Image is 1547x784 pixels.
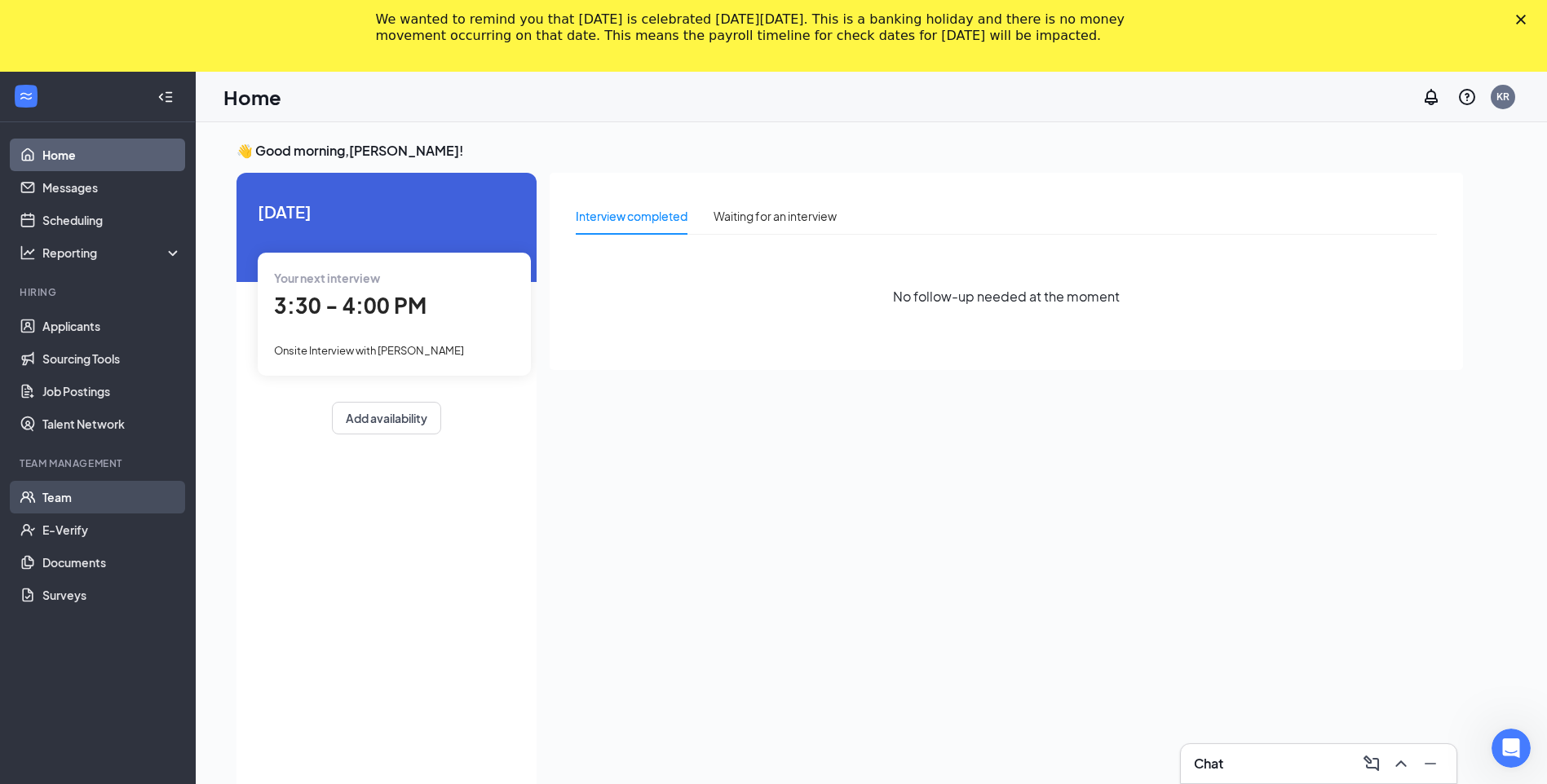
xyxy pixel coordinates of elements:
div: Team Management [20,456,179,470]
svg: Minimize [1421,754,1440,773]
span: 3:30 - 4:00 PM [274,292,427,319]
span: Your next interview [274,271,380,285]
div: KR [1496,90,1509,104]
h3: 👋 Good morning, [PERSON_NAME] ! [236,142,1463,160]
h1: Home [223,83,281,111]
div: Hiring [20,285,179,299]
span: Onsite Interview with [PERSON_NAME] [274,344,464,357]
span: [DATE] [258,199,515,224]
a: E-Verify [42,513,182,546]
a: Home [42,139,182,171]
a: Surveys [42,579,182,611]
button: ComposeMessage [1359,751,1385,777]
svg: Collapse [157,89,174,105]
div: Close [1516,15,1532,24]
a: Talent Network [42,407,182,440]
div: Waiting for an interview [714,207,837,225]
svg: ChevronUp [1391,754,1411,773]
a: Team [42,481,182,513]
svg: WorkstreamLogo [18,88,34,104]
svg: Notifications [1421,87,1441,107]
a: Sourcing Tools [42,342,182,375]
iframe: Intercom live chat [1492,729,1531,768]
div: Reporting [42,244,183,261]
a: Job Postings [42,375,182,407]
div: We wanted to remind you that [DATE] is celebrated [DATE][DATE]. This is a banking holiday and the... [376,11,1146,44]
svg: ComposeMessage [1362,754,1381,773]
a: Documents [42,546,182,579]
button: ChevronUp [1388,751,1414,777]
svg: Analysis [20,244,36,261]
button: Add availability [332,402,441,434]
h3: Chat [1194,755,1223,773]
div: Interview completed [576,207,687,225]
a: Applicants [42,310,182,342]
svg: QuestionInfo [1457,87,1477,107]
button: Minimize [1417,751,1443,777]
span: No follow-up needed at the moment [893,286,1120,306]
a: Messages [42,171,182,204]
a: Scheduling [42,204,182,236]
